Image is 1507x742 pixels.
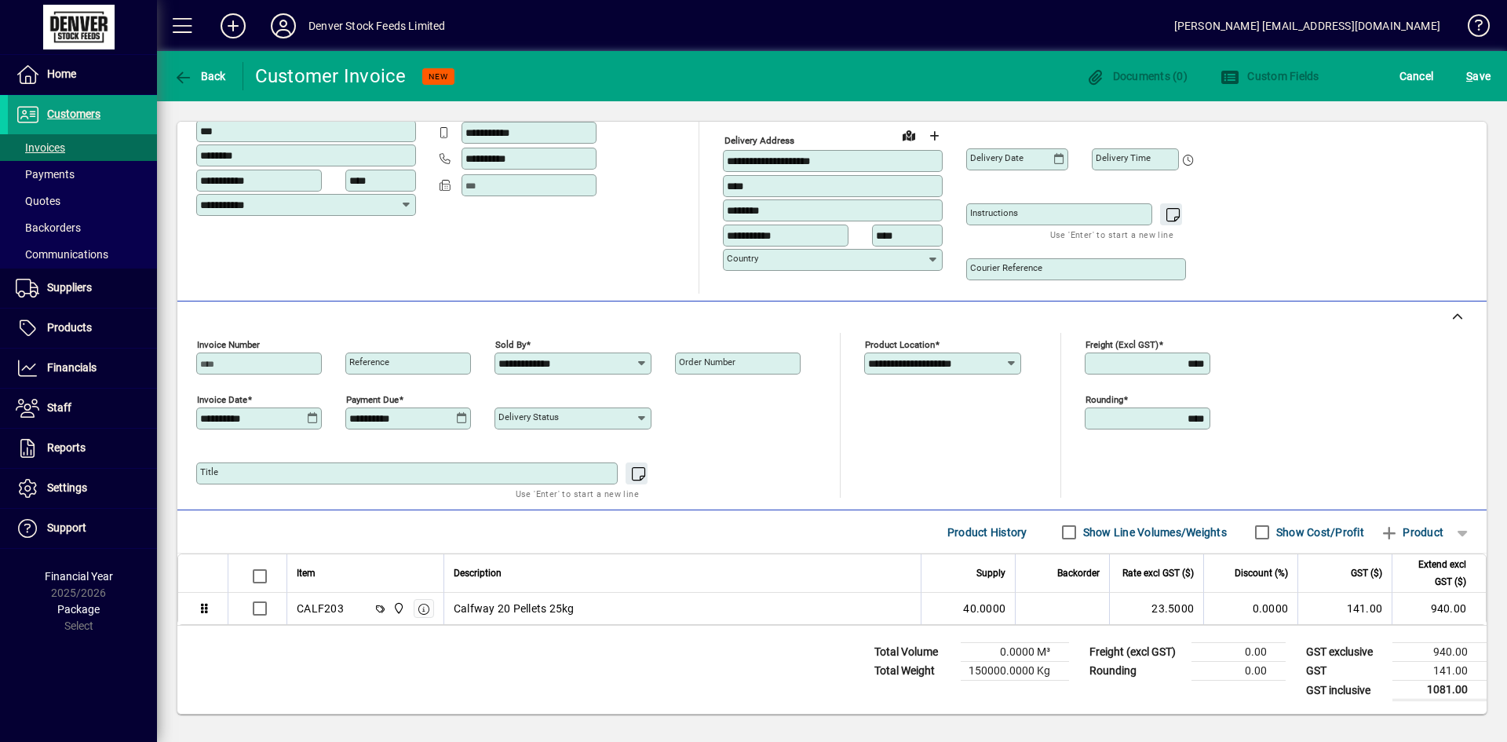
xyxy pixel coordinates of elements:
[16,168,75,181] span: Payments
[1466,70,1472,82] span: S
[47,321,92,334] span: Products
[1456,3,1487,54] a: Knowledge Base
[1297,593,1392,624] td: 141.00
[1380,520,1443,545] span: Product
[8,188,157,214] a: Quotes
[45,570,113,583] span: Financial Year
[1217,62,1323,90] button: Custom Fields
[896,122,921,148] a: View on map
[1392,643,1487,662] td: 940.00
[47,281,92,294] span: Suppliers
[961,643,1069,662] td: 0.0000 M³
[1466,64,1491,89] span: ave
[208,12,258,40] button: Add
[8,349,157,388] a: Financials
[346,394,399,405] mat-label: Payment due
[47,401,71,414] span: Staff
[679,356,735,367] mat-label: Order number
[1080,525,1227,540] label: Show Line Volumes/Weights
[8,509,157,548] a: Support
[1273,525,1364,540] label: Show Cost/Profit
[1351,565,1382,582] span: GST ($)
[1203,593,1297,624] td: 0.0000
[308,13,446,38] div: Denver Stock Feeds Limited
[1057,565,1100,582] span: Backorder
[961,662,1069,681] td: 150000.0000 Kg
[947,520,1027,545] span: Product History
[516,484,639,503] mat-hint: Use 'Enter' to start a new line
[970,262,1042,273] mat-label: Courier Reference
[8,214,157,241] a: Backorders
[1122,565,1194,582] span: Rate excl GST ($)
[8,161,157,188] a: Payments
[970,152,1024,163] mat-label: Delivery date
[1392,662,1487,681] td: 141.00
[8,469,157,508] a: Settings
[1298,681,1392,700] td: GST inclusive
[1086,394,1123,405] mat-label: Rounding
[389,600,407,617] span: DENVER STOCKFEEDS LTD
[1396,62,1438,90] button: Cancel
[47,481,87,494] span: Settings
[197,339,260,350] mat-label: Invoice number
[8,269,157,308] a: Suppliers
[170,62,230,90] button: Back
[8,241,157,268] a: Communications
[349,356,389,367] mat-label: Reference
[1235,565,1288,582] span: Discount (%)
[1096,152,1151,163] mat-label: Delivery time
[1392,681,1487,700] td: 1081.00
[1191,662,1286,681] td: 0.00
[867,662,961,681] td: Total Weight
[970,207,1018,218] mat-label: Instructions
[258,12,308,40] button: Profile
[1082,643,1191,662] td: Freight (excl GST)
[200,466,218,477] mat-label: Title
[47,68,76,80] span: Home
[498,411,559,422] mat-label: Delivery status
[941,518,1034,546] button: Product History
[197,394,247,405] mat-label: Invoice date
[1174,13,1440,38] div: [PERSON_NAME] [EMAIL_ADDRESS][DOMAIN_NAME]
[1392,593,1486,624] td: 940.00
[8,429,157,468] a: Reports
[16,195,60,207] span: Quotes
[8,389,157,428] a: Staff
[16,221,81,234] span: Backorders
[8,134,157,161] a: Invoices
[1221,70,1319,82] span: Custom Fields
[8,55,157,94] a: Home
[921,123,947,148] button: Choose address
[297,601,344,616] div: CALF203
[1086,70,1188,82] span: Documents (0)
[1402,556,1466,590] span: Extend excl GST ($)
[47,441,86,454] span: Reports
[963,601,1005,616] span: 40.0000
[1050,225,1173,243] mat-hint: Use 'Enter' to start a new line
[976,565,1005,582] span: Supply
[429,71,448,82] span: NEW
[454,565,502,582] span: Description
[1372,518,1451,546] button: Product
[1298,643,1392,662] td: GST exclusive
[727,253,758,264] mat-label: Country
[47,521,86,534] span: Support
[47,361,97,374] span: Financials
[1119,601,1194,616] div: 23.5000
[1082,62,1191,90] button: Documents (0)
[867,643,961,662] td: Total Volume
[8,309,157,348] a: Products
[173,70,226,82] span: Back
[47,108,100,120] span: Customers
[1082,662,1191,681] td: Rounding
[1399,64,1434,89] span: Cancel
[1086,339,1159,350] mat-label: Freight (excl GST)
[454,601,575,616] span: Calfway 20 Pellets 25kg
[157,62,243,90] app-page-header-button: Back
[255,64,407,89] div: Customer Invoice
[495,339,526,350] mat-label: Sold by
[1462,62,1494,90] button: Save
[865,339,935,350] mat-label: Product location
[57,603,100,616] span: Package
[1298,662,1392,681] td: GST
